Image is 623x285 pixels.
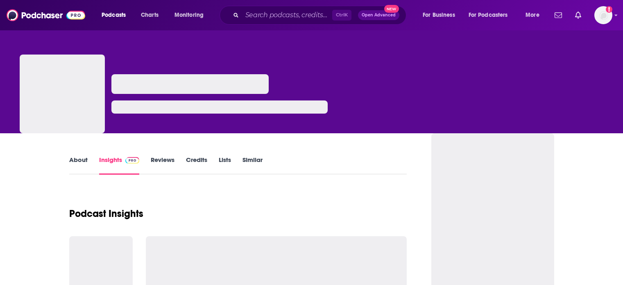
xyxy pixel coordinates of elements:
button: open menu [520,9,550,22]
a: Lists [219,156,231,175]
a: InsightsPodchaser Pro [99,156,140,175]
img: Podchaser Pro [125,157,140,164]
a: Reviews [151,156,174,175]
span: Monitoring [174,9,204,21]
span: More [526,9,539,21]
svg: Add a profile image [606,6,612,13]
span: Logged in as NickG [594,6,612,24]
button: open menu [169,9,214,22]
a: Similar [242,156,263,175]
img: User Profile [594,6,612,24]
a: Credits [186,156,207,175]
span: Open Advanced [362,13,396,17]
input: Search podcasts, credits, & more... [242,9,332,22]
span: Charts [141,9,159,21]
span: Podcasts [102,9,126,21]
button: Show profile menu [594,6,612,24]
h1: Podcast Insights [69,207,143,220]
button: open menu [96,9,136,22]
a: Show notifications dropdown [572,8,584,22]
div: Search podcasts, credits, & more... [227,6,414,25]
span: New [384,5,399,13]
a: Show notifications dropdown [551,8,565,22]
a: Charts [136,9,163,22]
span: Ctrl K [332,10,351,21]
span: For Business [423,9,455,21]
button: open menu [463,9,520,22]
button: Open AdvancedNew [358,10,399,20]
span: For Podcasters [469,9,508,21]
button: open menu [417,9,465,22]
img: Podchaser - Follow, Share and Rate Podcasts [7,7,85,23]
a: About [69,156,88,175]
